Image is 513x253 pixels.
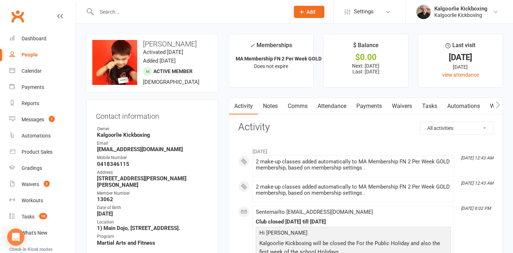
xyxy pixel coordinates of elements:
strong: [EMAIL_ADDRESS][DOMAIN_NAME] [97,146,208,153]
div: Memberships [250,41,292,54]
div: 2 make-up classes added automatically to MA Membership FN 2 Per Week GOLD membership, based on me... [256,159,451,171]
a: Payments [9,79,76,95]
a: Automations [442,98,485,114]
h3: Activity [238,122,494,133]
a: Product Sales [9,144,76,160]
a: Payments [351,98,387,114]
strong: [DATE] [97,211,208,217]
span: 1 [49,116,55,122]
div: 2 make-up classes added automatically to MA Membership FN 2 Per Week GOLD membership, based on me... [256,184,451,196]
a: People [9,47,76,63]
input: Search... [94,7,285,17]
p: Hi [PERSON_NAME] [258,229,449,239]
a: Dashboard [9,31,76,47]
div: Kalgoorlie Kickboxing [434,5,487,12]
div: Location [97,219,208,226]
i: [DATE] 12:43 AM [461,155,493,161]
div: Kalgoorlie Kickboxing [434,12,487,18]
div: Club closed [DATE] till [DATE] [256,219,451,225]
div: Member Number [97,190,208,197]
span: Active member [153,68,193,74]
p: Next: [DATE] Last: [DATE] [330,63,402,74]
img: image1706927387.png [92,40,137,85]
a: Waivers 2 [9,176,76,193]
time: Activated [DATE] [143,49,183,55]
div: Automations [22,133,51,139]
div: What's New [22,230,47,236]
a: Calendar [9,63,76,79]
strong: MA Membership FN 2 Per Week GOLD [236,56,322,62]
div: $ Balance [353,41,379,54]
a: Waivers [387,98,417,114]
div: Date of Birth [97,204,208,211]
span: Does not expire [254,63,288,69]
div: Tasks [22,214,34,220]
a: Tasks [417,98,442,114]
a: Notes [258,98,283,114]
div: $0.00 [330,54,402,61]
span: 10 [39,213,47,219]
a: Messages 1 [9,112,76,128]
div: Email [97,140,208,147]
a: view attendance [442,72,479,78]
div: Reports [22,100,39,106]
i: [DATE] 8:02 PM [461,206,491,211]
img: thumb_image1664779456.png [416,5,431,19]
i: [DATE] 12:43 AM [461,181,493,186]
h3: Contact information [96,109,208,120]
a: Gradings [9,160,76,176]
h3: [PERSON_NAME] [92,40,212,48]
div: Product Sales [22,149,52,155]
li: [DATE] [238,144,494,155]
strong: Kalgoorlie Kickboxing [97,132,208,138]
div: Gradings [22,165,42,171]
div: Mobile Number [97,154,208,161]
div: [DATE] [425,54,496,61]
div: [DATE] [425,63,496,71]
a: Comms [283,98,313,114]
a: Tasks 10 [9,209,76,225]
a: What's New [9,225,76,241]
div: Messages [22,117,44,122]
div: Workouts [22,198,43,203]
span: Settings [354,4,374,20]
time: Added [DATE] [143,58,176,64]
strong: 0418346115 [97,161,208,167]
strong: 13062 [97,196,208,203]
button: Add [294,6,324,18]
a: Clubworx [9,7,27,25]
span: 2 [44,181,50,187]
strong: Martial Arts and Fitness [97,240,208,246]
strong: [STREET_ADDRESS][PERSON_NAME][PERSON_NAME] [97,175,208,188]
a: Automations [9,128,76,144]
span: Sent email to [EMAIL_ADDRESS][DOMAIN_NAME] [256,209,373,215]
div: Open Intercom Messenger [7,229,24,246]
div: Program [97,233,208,240]
a: Workouts [9,193,76,209]
div: People [22,52,38,58]
span: Add [306,9,315,15]
div: Dashboard [22,36,46,41]
strong: 1) Main Dojo, [STREET_ADDRESS]. [97,225,208,231]
i: ✓ [250,42,255,49]
a: Attendance [313,98,351,114]
div: Last visit [445,41,475,54]
a: Reports [9,95,76,112]
div: Waivers [22,181,39,187]
a: Activity [229,98,258,114]
div: Owner [97,126,208,132]
span: [DEMOGRAPHIC_DATA] [143,79,199,85]
div: Address [97,169,208,176]
div: Calendar [22,68,42,74]
div: Payments [22,84,44,90]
